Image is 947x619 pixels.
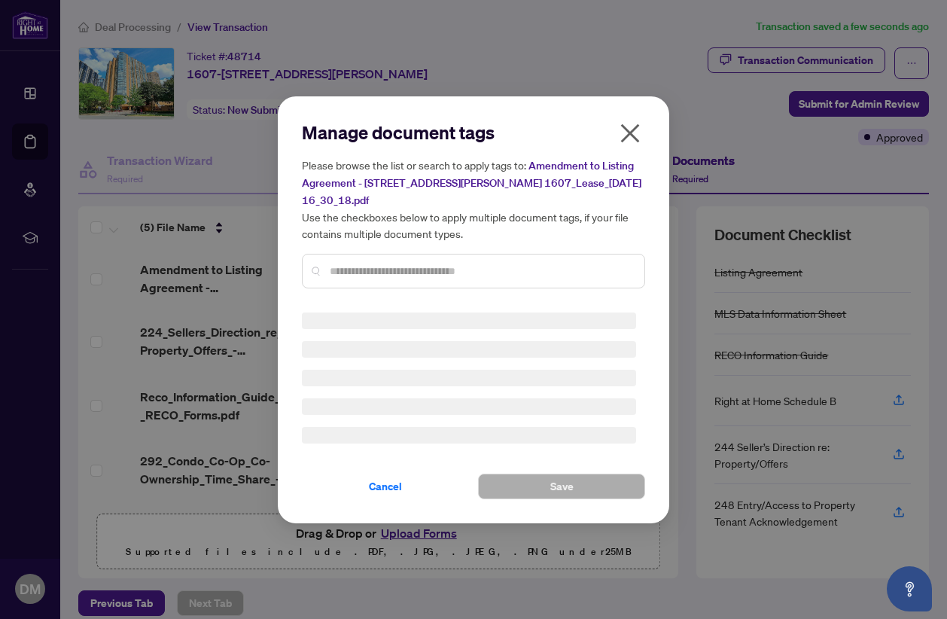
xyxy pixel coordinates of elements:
button: Save [478,474,645,499]
button: Open asap [887,566,932,611]
span: Amendment to Listing Agreement - [STREET_ADDRESS][PERSON_NAME] 1607_Lease_[DATE] 16_30_18.pdf [302,159,641,207]
button: Cancel [302,474,469,499]
span: close [618,121,642,145]
h2: Manage document tags [302,120,645,145]
h5: Please browse the list or search to apply tags to: Use the checkboxes below to apply multiple doc... [302,157,645,242]
span: Cancel [369,474,402,499]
